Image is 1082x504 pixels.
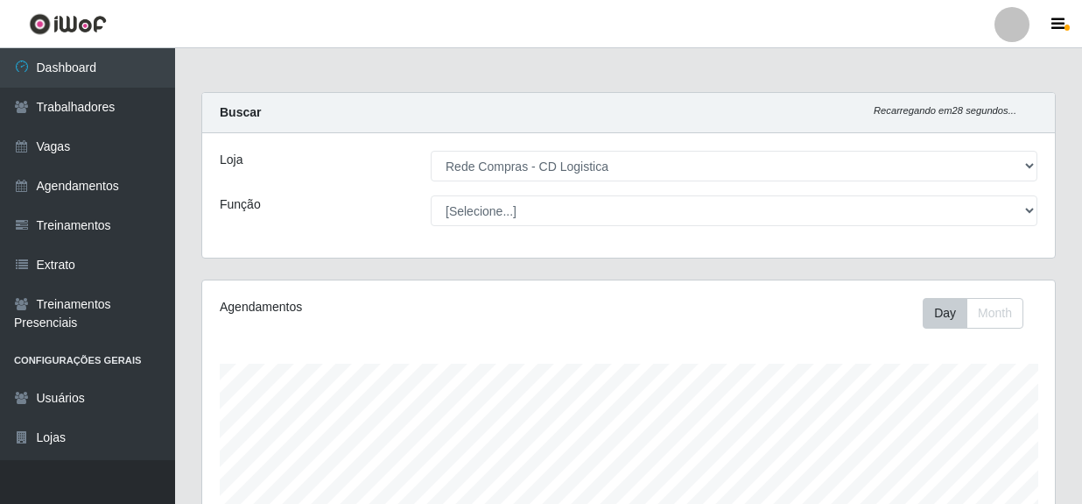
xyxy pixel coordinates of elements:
[29,13,107,35] img: CoreUI Logo
[966,298,1023,329] button: Month
[923,298,1023,329] div: First group
[923,298,967,329] button: Day
[220,151,242,169] label: Loja
[220,298,545,316] div: Agendamentos
[220,105,261,119] strong: Buscar
[923,298,1037,329] div: Toolbar with button groups
[220,195,261,214] label: Função
[874,105,1016,116] i: Recarregando em 28 segundos...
